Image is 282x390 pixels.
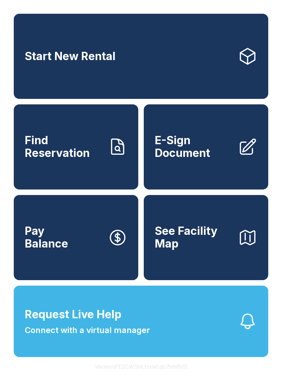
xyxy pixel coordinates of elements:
span: Request Live Help [25,306,121,323]
a: Start New Rental [14,14,268,99]
a: PayBalance [14,195,138,280]
button: VersionPE2CWShLHxwLdo7nhiB05 [89,357,193,376]
button: Request Live HelpConnect with a virtual manager [14,286,268,357]
span: Pay Balance [25,225,68,250]
span: Find Reservation [25,134,102,159]
span: E-Sign Document [155,134,232,159]
span: Connect with a virtual manager [25,324,150,336]
button: See Facility Map [144,195,268,280]
a: E-Sign Document [144,104,268,190]
span: Start New Rental [25,50,116,63]
span: See Facility Map [155,225,232,250]
a: Find Reservation [14,104,138,190]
